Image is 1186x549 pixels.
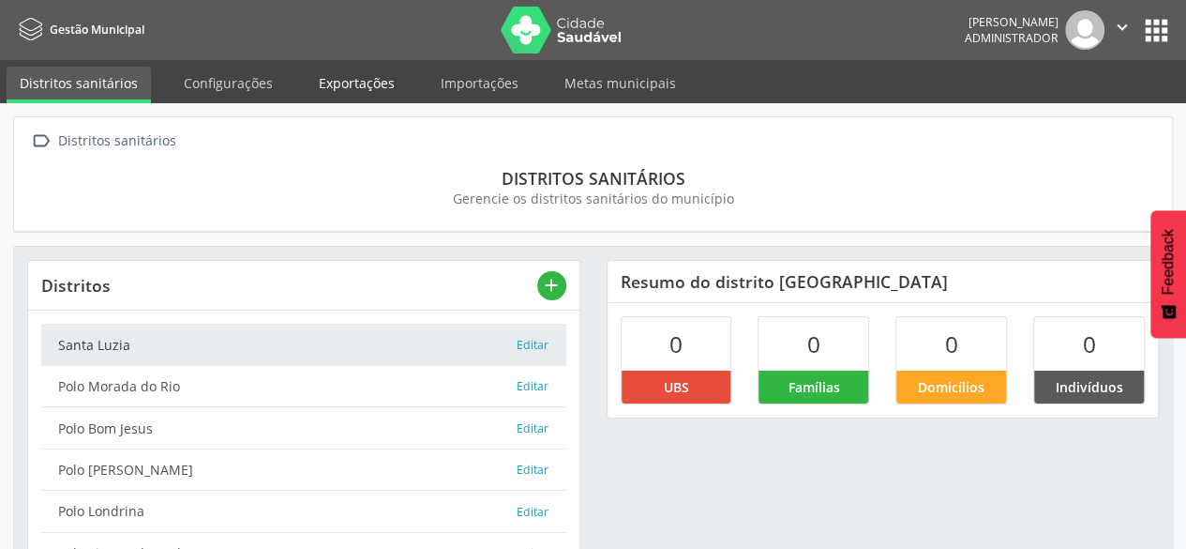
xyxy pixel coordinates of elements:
div: Distritos [41,275,537,296]
button:  [1104,10,1140,50]
div: Polo Morada do Rio [58,376,517,396]
a: Polo Morada do Rio Editar [41,366,566,407]
button: Editar [516,461,549,480]
button: Editar [516,419,549,438]
a: Polo Londrina Editar [41,491,566,532]
i: add [541,275,562,296]
button: Editar [516,377,549,396]
button: apps [1140,14,1173,47]
a: Configurações [171,67,286,99]
a: Metas municipais [551,67,689,99]
span: Gestão Municipal [50,22,144,38]
a: Polo [PERSON_NAME] Editar [41,450,566,491]
i:  [27,128,54,155]
div: Polo Londrina [58,501,517,521]
img: img [1065,10,1104,50]
span: UBS [663,377,688,397]
a: Exportações [306,67,408,99]
a: Polo Bom Jesus Editar [41,407,566,449]
a: Importações [428,67,532,99]
a: Gestão Municipal [13,14,144,45]
span: 0 [807,328,820,359]
div: Polo [PERSON_NAME] [58,460,517,480]
span: Indivíduos [1056,377,1123,397]
button: add [537,271,566,300]
div: [PERSON_NAME] [965,14,1058,30]
a: Distritos sanitários [7,67,151,103]
a:  Distritos sanitários [27,128,179,155]
span: 0 [945,328,958,359]
div: Santa Luzia [58,335,517,355]
span: Administrador [965,30,1058,46]
button: Feedback - Mostrar pesquisa [1150,210,1186,338]
div: Distritos sanitários [40,168,1146,189]
span: 0 [669,328,683,359]
a: Santa Luzia Editar [41,324,566,365]
span: Feedback [1160,229,1177,295]
div: Distritos sanitários [54,128,179,155]
button: Editar [516,336,549,355]
div: Polo Bom Jesus [58,419,517,438]
span: 0 [1083,328,1096,359]
button: Editar [516,503,549,522]
span: Domicílios [918,377,984,397]
div: Resumo do distrito [GEOGRAPHIC_DATA] [608,261,1159,302]
span: Famílias [788,377,839,397]
i:  [1112,17,1133,38]
div: Gerencie os distritos sanitários do município [40,189,1146,208]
